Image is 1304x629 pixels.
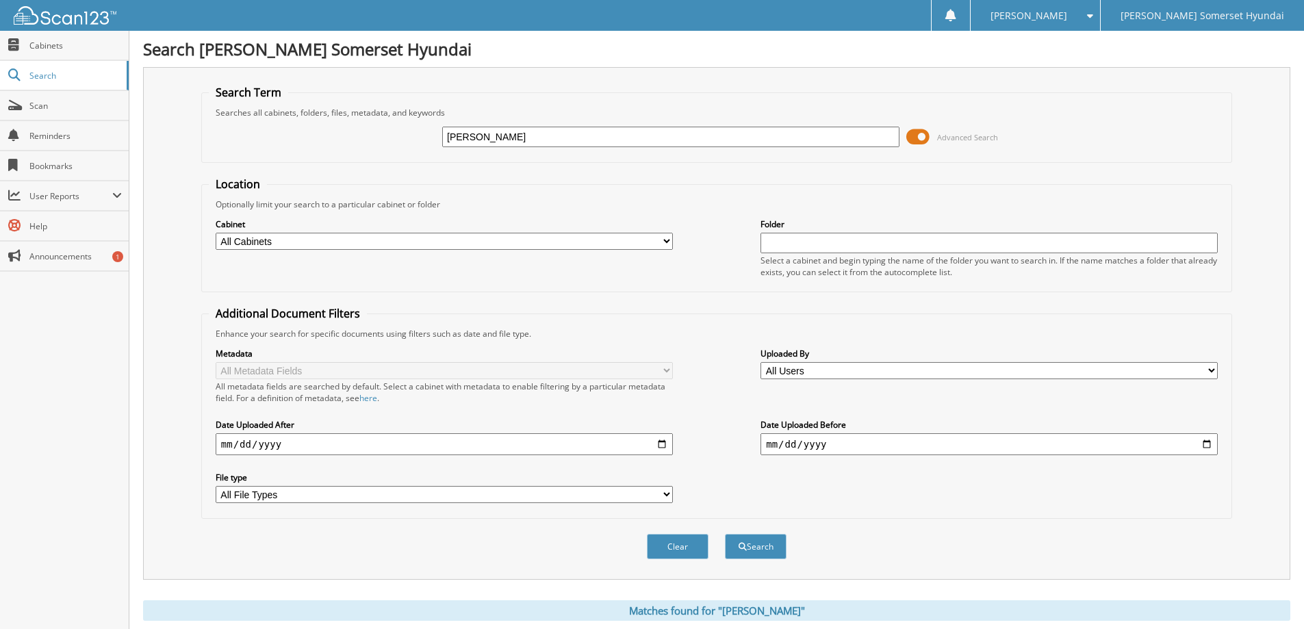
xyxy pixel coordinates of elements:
div: Matches found for "[PERSON_NAME]" [143,600,1290,621]
label: Folder [760,218,1218,230]
label: Uploaded By [760,348,1218,359]
a: here [359,392,377,404]
input: end [760,433,1218,455]
span: Announcements [29,251,122,262]
h1: Search [PERSON_NAME] Somerset Hyundai [143,38,1290,60]
div: Searches all cabinets, folders, files, metadata, and keywords [209,107,1225,118]
button: Search [725,534,787,559]
label: Date Uploaded Before [760,419,1218,431]
div: Enhance your search for specific documents using filters such as date and file type. [209,328,1225,339]
legend: Additional Document Filters [209,306,367,321]
input: start [216,433,673,455]
span: Search [29,70,120,81]
label: Metadata [216,348,673,359]
img: scan123-logo-white.svg [14,6,116,25]
span: Cabinets [29,40,122,51]
div: Select a cabinet and begin typing the name of the folder you want to search in. If the name match... [760,255,1218,278]
span: Advanced Search [937,132,998,142]
span: User Reports [29,190,112,202]
div: All metadata fields are searched by default. Select a cabinet with metadata to enable filtering b... [216,381,673,404]
button: Clear [647,534,708,559]
span: Reminders [29,130,122,142]
label: File type [216,472,673,483]
label: Cabinet [216,218,673,230]
legend: Search Term [209,85,288,100]
span: Bookmarks [29,160,122,172]
div: Optionally limit your search to a particular cabinet or folder [209,198,1225,210]
span: [PERSON_NAME] [990,12,1067,20]
legend: Location [209,177,267,192]
span: Scan [29,100,122,112]
label: Date Uploaded After [216,419,673,431]
span: Help [29,220,122,232]
div: 1 [112,251,123,262]
span: [PERSON_NAME] Somerset Hyundai [1121,12,1284,20]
